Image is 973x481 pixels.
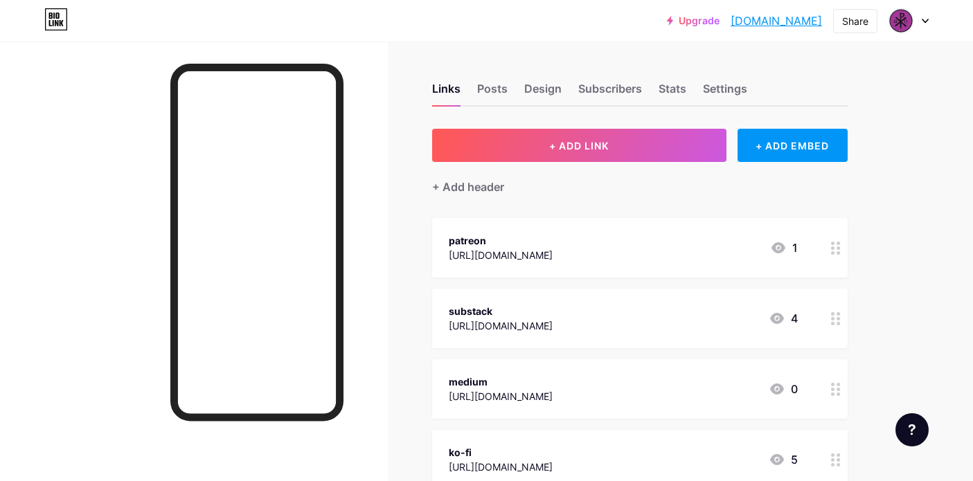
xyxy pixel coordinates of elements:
[770,239,798,256] div: 1
[549,140,609,152] span: + ADD LINK
[731,12,822,29] a: [DOMAIN_NAME]
[449,304,553,318] div: substack
[888,8,914,34] img: alternativepractice
[477,80,508,105] div: Posts
[449,460,553,474] div: [URL][DOMAIN_NAME]
[449,445,553,460] div: ko-fi
[432,179,504,195] div: + Add header
[449,374,553,389] div: medium
[703,80,747,105] div: Settings
[432,129,726,162] button: + ADD LINK
[449,389,553,403] div: [URL][DOMAIN_NAME]
[769,381,798,397] div: 0
[769,310,798,327] div: 4
[449,318,553,333] div: [URL][DOMAIN_NAME]
[667,15,720,26] a: Upgrade
[449,248,553,262] div: [URL][DOMAIN_NAME]
[524,80,562,105] div: Design
[578,80,642,105] div: Subscribers
[842,14,868,28] div: Share
[738,129,848,162] div: + ADD EMBED
[769,451,798,468] div: 5
[449,233,553,248] div: patreon
[432,80,461,105] div: Links
[659,80,686,105] div: Stats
